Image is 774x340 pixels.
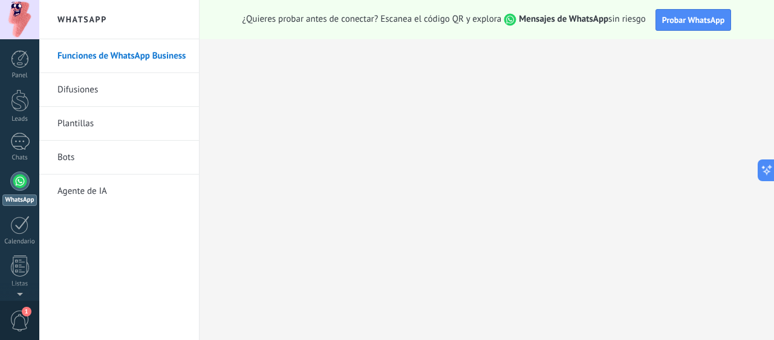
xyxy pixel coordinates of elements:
[2,280,37,288] div: Listas
[39,141,199,175] li: Bots
[57,73,187,107] a: Difusiones
[2,72,37,80] div: Panel
[2,115,37,123] div: Leads
[2,194,37,206] div: WhatsApp
[22,307,31,316] span: 1
[57,175,187,208] a: Agente de IA
[655,9,732,31] button: Probar WhatsApp
[519,13,608,25] strong: Mensajes de WhatsApp
[39,107,199,141] li: Plantillas
[39,73,199,107] li: Difusiones
[57,39,187,73] a: Funciones de WhatsApp Business
[242,13,646,26] span: ¿Quieres probar antes de conectar? Escanea el código QR y explora sin riesgo
[2,154,37,162] div: Chats
[39,175,199,208] li: Agente de IA
[662,14,725,25] span: Probar WhatsApp
[57,107,187,141] a: Plantillas
[2,238,37,246] div: Calendario
[57,141,187,175] a: Bots
[39,39,199,73] li: Funciones de WhatsApp Business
